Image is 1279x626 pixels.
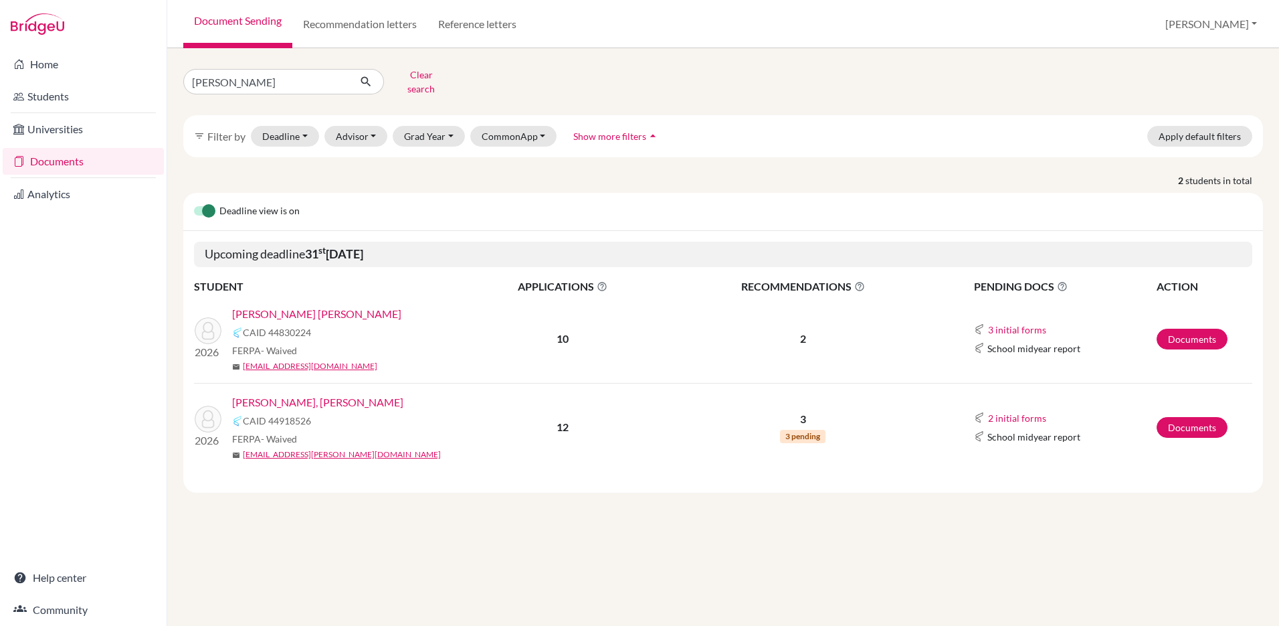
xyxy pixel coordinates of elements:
[1178,173,1185,187] strong: 2
[974,324,985,335] img: Common App logo
[3,51,164,78] a: Home
[562,126,671,147] button: Show more filtersarrow_drop_up
[780,430,825,443] span: 3 pending
[232,394,403,410] a: [PERSON_NAME], [PERSON_NAME]
[243,449,441,461] a: [EMAIL_ADDRESS][PERSON_NAME][DOMAIN_NAME]
[974,343,985,354] img: Common App logo
[1157,329,1227,349] a: Documents
[183,69,349,94] input: Find student by name...
[664,331,941,347] p: 2
[243,414,311,428] span: CAID 44918526
[573,131,646,142] span: Show more filters
[194,278,462,295] th: STUDENT
[557,332,569,345] b: 10
[3,597,164,623] a: Community
[646,129,660,143] i: arrow_drop_up
[251,126,319,147] button: Deadline
[219,204,300,220] span: Deadline view is on
[305,246,363,261] b: 31 [DATE]
[664,279,941,295] span: RECOMMENDATIONS
[3,181,164,208] a: Analytics
[232,416,243,426] img: Common App logo
[987,322,1047,337] button: 3 initial forms
[232,432,297,446] span: FERPA
[195,344,221,360] p: 2026
[1185,173,1263,187] span: students in total
[384,64,458,99] button: Clear search
[974,279,1155,295] span: PENDING DOCS
[318,245,326,256] sup: st
[232,343,297,358] span: FERPA
[974,431,985,442] img: Common App logo
[1156,278,1252,295] th: ACTION
[3,564,164,591] a: Help center
[232,363,240,371] span: mail
[393,126,465,147] button: Grad Year
[232,327,243,338] img: Common App logo
[462,279,663,295] span: APPLICATIONS
[207,130,245,143] span: Filter by
[261,345,297,356] span: - Waived
[324,126,388,147] button: Advisor
[195,317,221,344] img: Rivera Calix, Daniel
[3,148,164,175] a: Documents
[1159,11,1263,37] button: [PERSON_NAME]
[194,131,205,141] i: filter_list
[194,242,1252,267] h5: Upcoming deadline
[987,341,1080,356] span: School midyear report
[232,451,240,459] span: mail
[974,412,985,423] img: Common App logo
[11,13,64,35] img: Bridge-U
[243,325,311,339] span: CAID 44830224
[232,306,401,322] a: [PERSON_NAME] [PERSON_NAME]
[470,126,557,147] button: CommonApp
[243,360,377,372] a: [EMAIL_ADDRESS][DOMAIN_NAME]
[987,430,1080,444] span: School midyear report
[557,420,569,433] b: 12
[664,411,941,427] p: 3
[195,406,221,433] img: Rivera Moncada, Oscar Alejandro
[3,83,164,110] a: Students
[3,116,164,143] a: Universities
[1147,126,1252,147] button: Apply default filters
[987,410,1047,426] button: 2 initial forms
[1157,417,1227,438] a: Documents
[195,433,221,449] p: 2026
[261,433,297,445] span: - Waived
